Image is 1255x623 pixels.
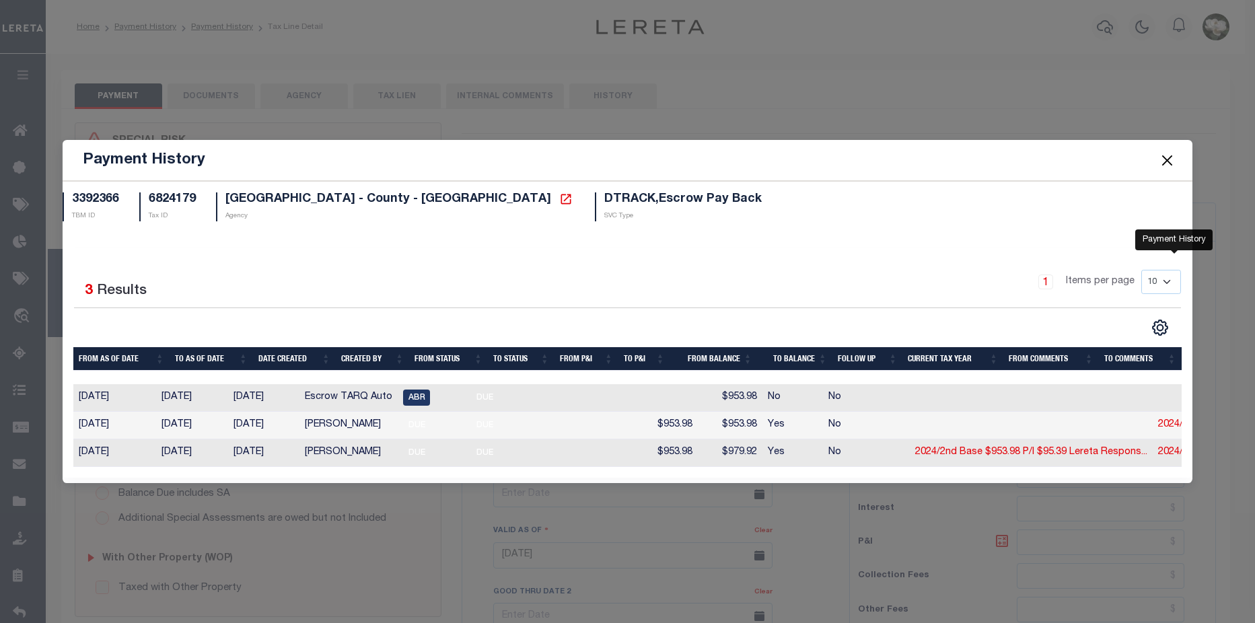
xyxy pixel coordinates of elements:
[85,284,93,298] span: 3
[156,439,228,467] td: [DATE]
[403,417,430,433] span: DUE
[83,151,205,170] h5: Payment History
[1066,274,1135,289] span: Items per page
[1159,151,1176,169] button: Close
[618,347,670,371] th: To P&I: activate to sort column ascending
[403,445,430,461] span: DUE
[1099,347,1182,371] th: To Comments: activate to sort column ascending
[149,192,196,207] h5: 6824179
[409,347,488,371] th: From Status: activate to sort column ascending
[471,445,498,461] span: DUE
[823,412,910,439] td: No
[902,347,1003,371] th: Current Tax Year: activate to sort column ascending
[225,211,575,221] p: Agency
[253,347,336,371] th: Date Created: activate to sort column ascending
[622,439,698,467] td: $953.98
[670,347,758,371] th: From Balance: activate to sort column ascending
[762,384,823,412] td: No
[170,347,253,371] th: To As of Date: activate to sort column ascending
[149,211,196,221] p: Tax ID
[1038,274,1053,289] a: 1
[73,384,156,412] td: [DATE]
[72,192,119,207] h5: 3392366
[225,193,551,205] span: [GEOGRAPHIC_DATA] - County - [GEOGRAPHIC_DATA]
[698,412,762,439] td: $953.98
[403,390,430,406] span: ABR
[762,439,823,467] td: Yes
[471,417,498,433] span: DUE
[299,384,398,412] td: Escrow TARQ Auto
[622,412,698,439] td: $953.98
[156,412,228,439] td: [DATE]
[1135,229,1213,251] div: Payment History
[228,384,299,412] td: [DATE]
[832,347,902,371] th: Follow Up: activate to sort column ascending
[604,211,762,221] p: SVC Type
[758,347,832,371] th: To Balance: activate to sort column ascending
[554,347,618,371] th: From P&I: activate to sort column ascending
[915,447,1147,457] a: 2024/2nd Base $953.98 P/I $95.39 Lereta Respons...
[73,439,156,467] td: [DATE]
[823,384,910,412] td: No
[1003,347,1099,371] th: From Comments: activate to sort column ascending
[73,412,156,439] td: [DATE]
[488,347,554,371] th: To Status: activate to sort column ascending
[156,384,228,412] td: [DATE]
[97,281,147,302] label: Results
[73,347,170,371] th: From As of Date: activate to sort column ascending
[299,439,398,467] td: [PERSON_NAME]
[604,192,762,207] h5: DTRACK,Escrow Pay Back
[471,390,498,406] span: DUE
[228,439,299,467] td: [DATE]
[823,439,910,467] td: No
[698,384,762,412] td: $953.98
[336,347,409,371] th: Created By: activate to sort column ascending
[762,412,823,439] td: Yes
[698,439,762,467] td: $979.92
[299,412,398,439] td: [PERSON_NAME]
[72,211,119,221] p: TBM ID
[228,412,299,439] td: [DATE]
